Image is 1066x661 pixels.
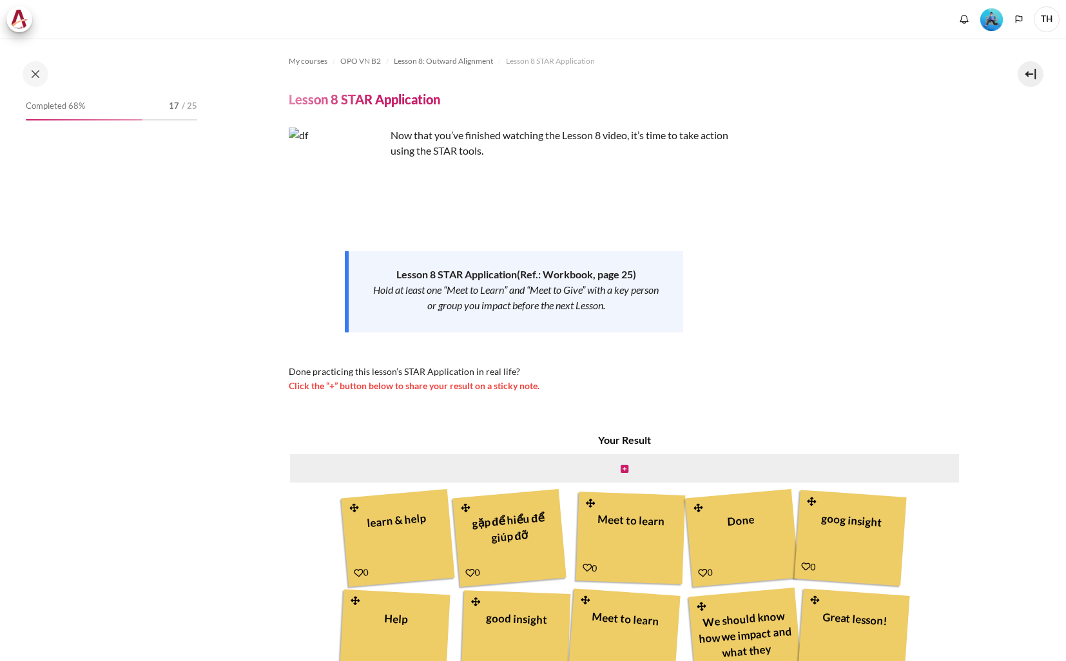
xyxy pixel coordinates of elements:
[354,568,363,578] i: Add a Like
[461,505,559,566] div: gặp để hiểu để giúp đỡ
[506,55,595,67] span: Lesson 8 STAR Application
[583,560,597,575] div: 0
[465,568,475,578] i: Add a Like
[585,499,597,508] i: Drag and drop this note
[26,100,85,113] span: Completed 68%
[517,268,636,280] strong: (Ref.: Workbook, page 25)
[289,366,520,377] span: Done practicing this lesson’s STAR Application in real life?
[354,565,369,580] div: 0
[289,91,440,108] h4: Lesson 8 STAR Application
[348,503,360,513] i: Drag and drop this note
[692,503,704,513] i: Drag and drop this note
[350,596,362,606] i: Drag and drop this note
[182,100,197,113] span: / 25
[289,432,961,448] h4: Your Result
[809,595,821,605] i: Drag and drop this note
[693,505,791,566] div: Done
[26,119,142,120] div: 68%
[460,503,472,513] i: Drag and drop this note
[1034,6,1060,32] a: User menu
[289,380,539,391] span: Click the “+” button below to share your result on a sticky note.
[506,53,595,69] a: Lesson 8 STAR Application
[372,282,660,313] div: Hold at least one “Meet to Learn” and “Meet to Give” with a key person or group you impact before...
[955,10,974,29] div: Show notification window with no new notifications
[583,563,592,572] i: Add a Like
[289,128,385,224] img: df
[10,10,28,29] img: Architeck
[802,562,811,571] i: Add a Like
[583,507,679,564] div: Meet to learn
[801,559,816,573] div: 0
[289,53,327,69] a: My courses
[975,7,1008,31] a: Level #3
[980,8,1003,31] img: Level #3
[806,497,818,506] i: Drag and drop this note
[465,565,481,580] div: 0
[289,51,974,72] nav: Navigation bar
[580,595,592,605] i: Drag and drop this note
[340,55,381,67] span: OPO VN B2
[1034,6,1060,32] span: TH
[470,597,482,607] i: Drag and drop this note
[698,568,708,578] i: Add a Like
[394,55,493,67] span: Lesson 8: Outward Alignment
[396,268,517,280] strong: Lesson 8 STAR Application
[1009,10,1029,29] button: Languages
[621,465,628,474] i: Create new note in this column
[340,53,381,69] a: OPO VN B2
[980,7,1003,31] div: Level #3
[349,505,447,566] div: learn & help
[391,129,728,157] span: Now that you’ve finished watching the Lesson 8 video, it’s time to take action using the STAR tools.
[169,100,179,113] span: 17
[289,55,327,67] span: My courses
[698,565,713,580] div: 0
[6,6,39,32] a: Architeck Architeck
[394,53,493,69] a: Lesson 8: Outward Alignment
[802,506,899,566] div: goog insight
[695,602,708,611] i: Drag and drop this note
